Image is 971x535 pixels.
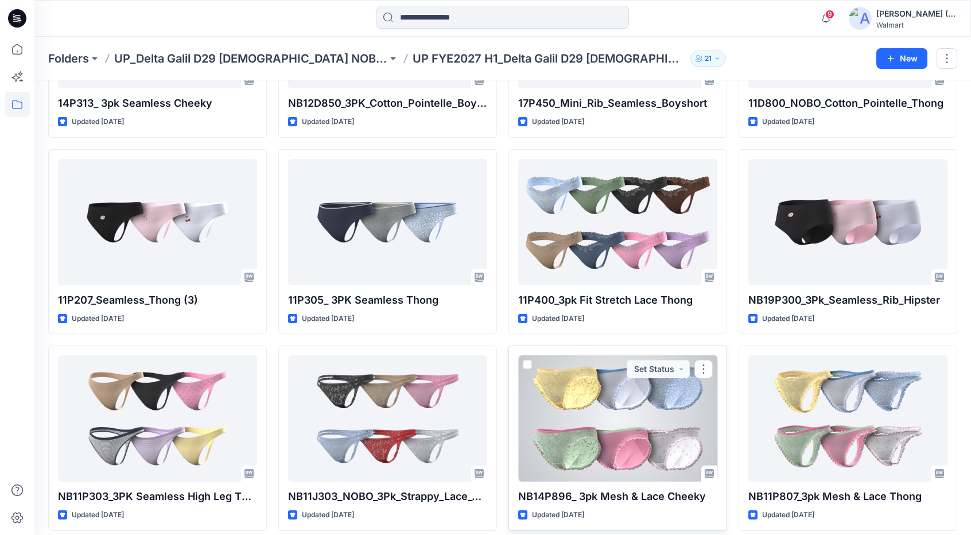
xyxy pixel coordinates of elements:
a: NB11J303_NOBO_3Pk_Strappy_Lace_Thong [288,355,487,482]
div: Walmart [876,21,957,29]
p: 17P450_Mini_Rib_Seamless_Boyshort [518,95,717,111]
span: 9 [825,10,834,19]
p: Updated [DATE] [762,116,814,128]
p: NB19P300_3Pk_Seamless_Rib_Hipster [748,292,947,308]
a: NB14P896_ 3pk Mesh & Lace Cheeky [518,355,717,482]
p: 11P305_ 3PK Seamless Thong [288,292,487,308]
p: NB12D850_3PK_Cotton_Pointelle_Boyshort [288,95,487,111]
p: NB11P807_3pk Mesh & Lace Thong [748,489,947,505]
p: NB14P896_ 3pk Mesh & Lace Cheeky [518,489,717,505]
a: 11P400_3pk Fit Stretch Lace Thong [518,159,717,285]
p: Updated [DATE] [762,313,814,325]
a: NB11P807_3pk Mesh & Lace Thong [748,355,947,482]
p: Updated [DATE] [302,509,354,521]
img: avatar [849,7,872,30]
p: Updated [DATE] [532,116,584,128]
p: Updated [DATE] [762,509,814,521]
p: 21 [705,52,712,65]
a: Folders [48,51,89,67]
p: Updated [DATE] [72,116,124,128]
a: UP_Delta Galil D29 [DEMOGRAPHIC_DATA] NOBO Intimates [114,51,387,67]
p: Updated [DATE] [302,116,354,128]
button: 21 [690,51,726,67]
a: NB11P303_3PK Seamless High Leg Thong [58,355,257,482]
p: NB11J303_NOBO_3Pk_Strappy_Lace_Thong [288,489,487,505]
button: New [876,48,927,69]
p: UP FYE2027 H1_Delta Galil D29 [DEMOGRAPHIC_DATA] NoBo Panties [413,51,686,67]
p: 11P400_3pk Fit Stretch Lace Thong [518,292,717,308]
p: 11D800_NOBO_Cotton_Pointelle_Thong [748,95,947,111]
p: 14P313_ 3pk Seamless Cheeky [58,95,257,111]
p: NB11P303_3PK Seamless High Leg Thong [58,489,257,505]
p: Updated [DATE] [72,313,124,325]
p: Updated [DATE] [532,509,584,521]
a: 11P207_Seamless_Thong (3) [58,159,257,285]
a: 11P305_ 3PK Seamless Thong [288,159,487,285]
p: Updated [DATE] [72,509,124,521]
p: Updated [DATE] [532,313,584,325]
p: Updated [DATE] [302,313,354,325]
a: NB19P300_3Pk_Seamless_Rib_Hipster [748,159,947,285]
div: [PERSON_NAME] (Delta Galil) [876,7,957,21]
p: 11P207_Seamless_Thong (3) [58,292,257,308]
